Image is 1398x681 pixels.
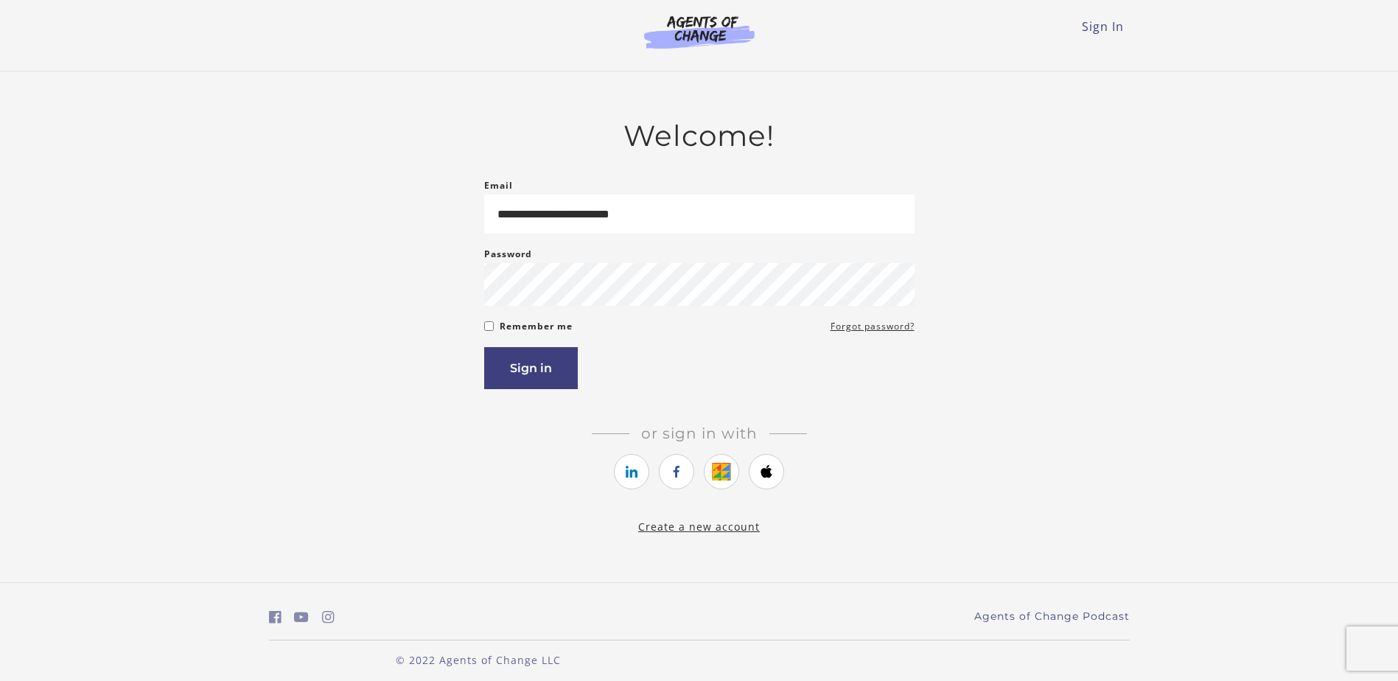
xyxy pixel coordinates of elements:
a: Create a new account [638,520,760,534]
a: https://courses.thinkific.com/users/auth/google?ss%5Breferral%5D=&ss%5Buser_return_to%5D=&ss%5Bvi... [704,454,739,489]
i: https://www.instagram.com/agentsofchangeprep/ (Open in a new window) [322,610,335,624]
label: Remember me [500,318,573,335]
a: https://www.youtube.com/c/AgentsofChangeTestPrepbyMeaganMitchell (Open in a new window) [294,607,309,628]
p: © 2022 Agents of Change LLC [269,652,688,668]
i: https://www.youtube.com/c/AgentsofChangeTestPrepbyMeaganMitchell (Open in a new window) [294,610,309,624]
button: Sign in [484,347,578,389]
a: https://www.instagram.com/agentsofchangeprep/ (Open in a new window) [322,607,335,628]
h2: Welcome! [484,119,915,153]
i: https://www.facebook.com/groups/aswbtestprep (Open in a new window) [269,610,282,624]
label: Password [484,245,532,263]
label: Email [484,177,513,195]
a: https://www.facebook.com/groups/aswbtestprep (Open in a new window) [269,607,282,628]
a: Agents of Change Podcast [974,609,1130,624]
img: Agents of Change Logo [629,15,770,49]
a: Sign In [1082,18,1124,35]
span: Or sign in with [629,425,769,442]
a: https://courses.thinkific.com/users/auth/facebook?ss%5Breferral%5D=&ss%5Buser_return_to%5D=&ss%5B... [659,454,694,489]
a: Forgot password? [831,318,915,335]
a: https://courses.thinkific.com/users/auth/linkedin?ss%5Breferral%5D=&ss%5Buser_return_to%5D=&ss%5B... [614,454,649,489]
a: https://courses.thinkific.com/users/auth/apple?ss%5Breferral%5D=&ss%5Buser_return_to%5D=&ss%5Bvis... [749,454,784,489]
